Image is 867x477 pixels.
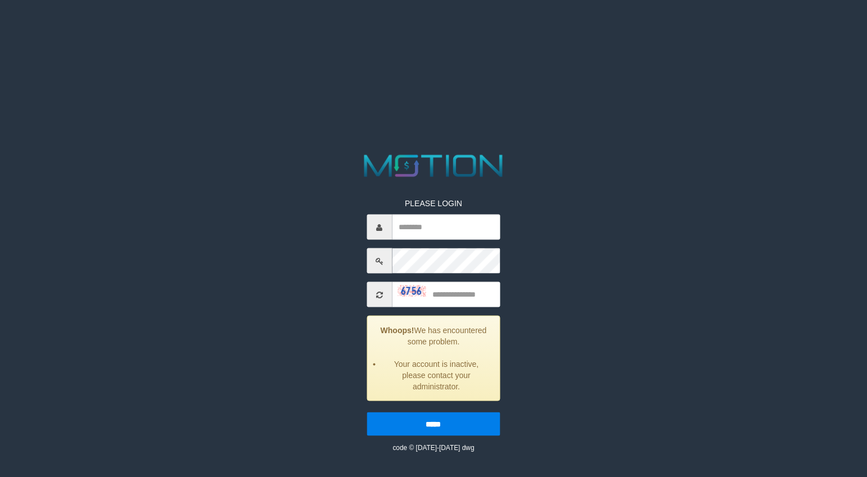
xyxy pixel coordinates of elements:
img: MOTION_logo.png [358,151,509,181]
strong: Whoops! [381,326,414,335]
li: Your account is inactive, please contact your administrator. [381,358,491,392]
p: PLEASE LOGIN [367,198,500,209]
img: captcha [398,285,426,297]
div: We has encountered some problem. [367,316,500,401]
small: code © [DATE]-[DATE] dwg [392,444,474,452]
